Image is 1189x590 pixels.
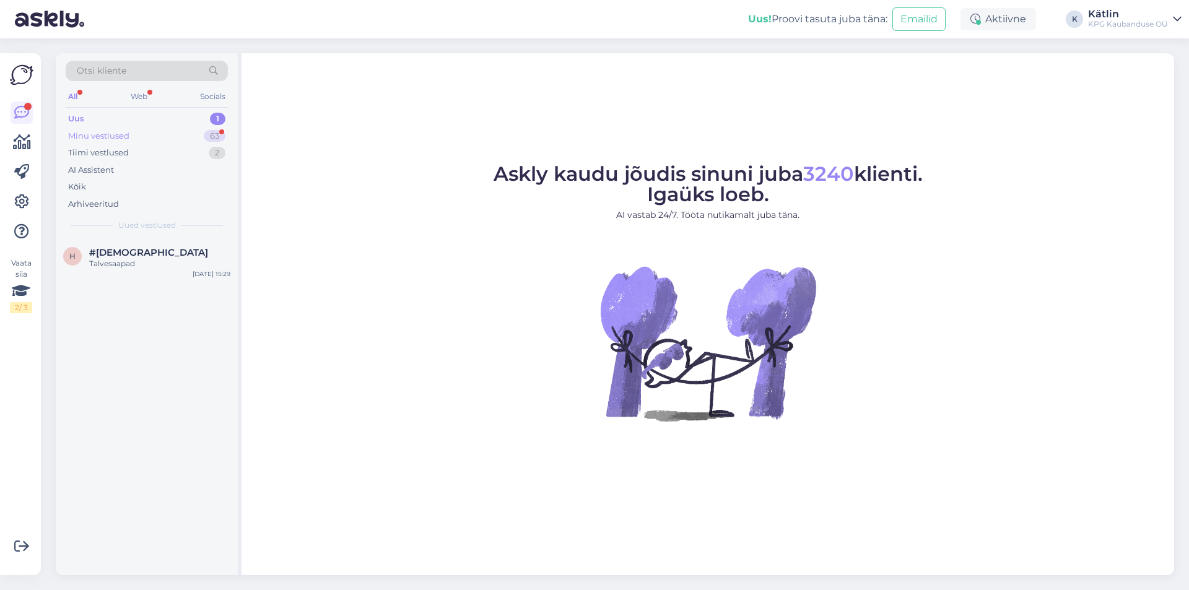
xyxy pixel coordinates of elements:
[68,198,119,210] div: Arhiveeritud
[1088,19,1168,29] div: KPG Kaubanduse OÜ
[128,89,150,105] div: Web
[68,113,84,125] div: Uus
[68,164,114,176] div: AI Assistent
[89,258,230,269] div: Talvesaapad
[596,232,819,454] img: No Chat active
[204,130,225,142] div: 63
[494,209,923,222] p: AI vastab 24/7. Tööta nutikamalt juba täna.
[193,269,230,279] div: [DATE] 15:29
[68,130,129,142] div: Minu vestlused
[210,113,225,125] div: 1
[77,64,126,77] span: Otsi kliente
[960,8,1036,30] div: Aktiivne
[748,12,887,27] div: Proovi tasuta juba täna:
[209,147,225,159] div: 2
[803,162,854,186] span: 3240
[66,89,80,105] div: All
[748,13,772,25] b: Uus!
[10,302,32,313] div: 2 / 3
[494,162,923,206] span: Askly kaudu jõudis sinuni juba klienti. Igaüks loeb.
[892,7,946,31] button: Emailid
[1088,9,1182,29] a: KätlinKPG Kaubanduse OÜ
[10,258,32,313] div: Vaata siia
[68,147,129,159] div: Tiimi vestlused
[68,181,86,193] div: Kõik
[198,89,228,105] div: Socials
[69,251,76,261] span: h
[89,247,208,258] span: #hzroamlu
[1088,9,1168,19] div: Kätlin
[10,63,33,87] img: Askly Logo
[1066,11,1083,28] div: K
[118,220,176,231] span: Uued vestlused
